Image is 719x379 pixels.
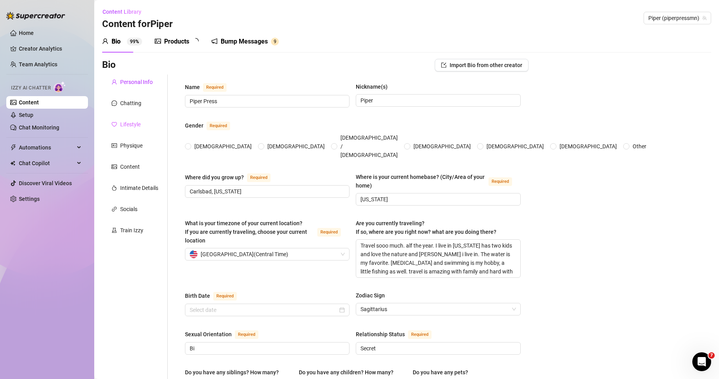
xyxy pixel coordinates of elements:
span: idcard [112,143,117,148]
span: fire [112,185,117,191]
span: 7 [708,352,715,359]
a: Discover Viral Videos [19,180,72,186]
label: Where is your current homebase? (City/Area of your home) [356,173,520,190]
span: Required [203,83,227,92]
div: Where is your current homebase? (City/Area of your home) [356,173,485,190]
iframe: Intercom live chat [692,352,711,371]
label: Do you have any siblings? How many? [185,368,284,377]
label: Gender [185,121,239,130]
span: notification [211,38,218,44]
span: experiment [112,228,117,233]
div: Personal Info [120,78,153,86]
button: Import Bio from other creator [435,59,529,71]
label: Nickname(s) [356,82,393,91]
a: Chat Monitoring [19,124,59,131]
span: link [112,206,117,212]
a: Team Analytics [19,61,57,67]
a: Creator Analytics [19,42,82,55]
span: Sagittarius [360,303,516,315]
span: team [702,16,707,20]
span: picture [112,164,117,169]
span: Required [408,330,432,339]
label: Do you have any children? How many? [299,368,399,377]
img: us [190,250,198,258]
span: heart [112,122,117,127]
span: [GEOGRAPHIC_DATA] ( Central Time ) [201,248,288,260]
div: Socials [120,205,137,213]
div: Intimate Details [120,184,158,192]
div: Do you have any pets? [413,368,468,377]
button: Content Library [102,5,148,18]
input: Sexual Orientation [190,344,343,353]
span: user [102,38,108,44]
input: Where is your current homebase? (City/Area of your home) [360,195,514,204]
span: Automations [19,141,75,154]
span: picture [155,38,161,44]
div: Physique [120,141,143,150]
div: Train Izzy [120,226,143,235]
textarea: Travel sooo much. alf the year. I live in [US_STATE] has two kids and love the nature and [PERSON... [356,240,520,277]
span: loading [191,37,200,46]
span: [DEMOGRAPHIC_DATA] [264,142,328,151]
div: Sexual Orientation [185,330,232,339]
span: thunderbolt [10,144,16,151]
img: logo-BBDzfeDw.svg [6,12,65,20]
label: Do you have any pets? [413,368,474,377]
div: Do you have any siblings? How many? [185,368,279,377]
div: Zodiac Sign [356,291,385,300]
span: Required [213,292,237,301]
span: [DEMOGRAPHIC_DATA] [483,142,547,151]
span: What is your timezone of your current location? If you are currently traveling, choose your curre... [185,220,307,244]
label: Birth Date [185,291,245,301]
div: Bump Messages [221,37,268,46]
a: Home [19,30,34,36]
input: Where did you grow up? [190,187,343,196]
img: AI Chatter [54,81,66,93]
div: Nickname(s) [356,82,388,91]
span: Content Library [102,9,141,15]
span: Chat Copilot [19,157,75,169]
div: Do you have any children? How many? [299,368,393,377]
span: Required [207,122,230,130]
span: [DEMOGRAPHIC_DATA] [191,142,255,151]
sup: 99% [127,38,142,46]
span: user [112,79,117,85]
div: Relationship Status [356,330,405,339]
span: [DEMOGRAPHIC_DATA] [410,142,474,151]
span: [DEMOGRAPHIC_DATA] [556,142,620,151]
span: Required [247,173,271,182]
div: Bio [112,37,121,46]
label: Relationship Status [356,330,440,339]
span: import [441,62,446,68]
input: Name [190,97,343,106]
img: Chat Copilot [10,160,15,166]
div: Content [120,162,140,171]
label: Name [185,82,235,92]
a: Settings [19,196,40,202]
span: Are you currently traveling? If so, where are you right now? what are you doing there? [356,220,496,235]
span: [DEMOGRAPHIC_DATA] / [DEMOGRAPHIC_DATA] [337,133,401,159]
span: Required [317,228,341,237]
div: Products [164,37,189,46]
span: Other [629,142,649,151]
span: 9 [274,38,276,46]
label: Zodiac Sign [356,291,390,300]
a: Setup [19,112,33,118]
div: Gender [185,121,203,130]
div: Lifestyle [120,120,141,129]
sup: 9 [271,38,279,46]
input: Nickname(s) [360,96,514,105]
h3: Bio [102,59,116,71]
span: Import Bio from other creator [450,62,522,68]
span: Required [488,177,512,186]
label: Sexual Orientation [185,330,267,339]
a: Content [19,99,39,106]
label: Where did you grow up? [185,173,279,182]
div: Where did you grow up? [185,173,244,182]
div: Birth Date [185,292,210,300]
span: Izzy AI Chatter [11,84,51,92]
input: Birth Date [190,306,338,314]
h3: Content for Piper [102,18,173,31]
span: Piper (piperpressmn) [648,12,706,24]
div: Name [185,83,200,91]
